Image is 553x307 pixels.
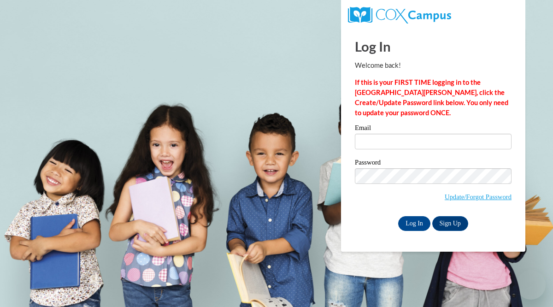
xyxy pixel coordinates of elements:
[432,216,468,231] a: Sign Up
[355,37,512,56] h1: Log In
[355,60,512,71] p: Welcome back!
[398,216,430,231] input: Log In
[355,159,512,168] label: Password
[355,124,512,134] label: Email
[445,193,512,201] a: Update/Forgot Password
[516,270,546,300] iframe: Button to launch messaging window
[348,7,451,24] img: COX Campus
[355,78,508,117] strong: If this is your FIRST TIME logging in to the [GEOGRAPHIC_DATA][PERSON_NAME], click the Create/Upd...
